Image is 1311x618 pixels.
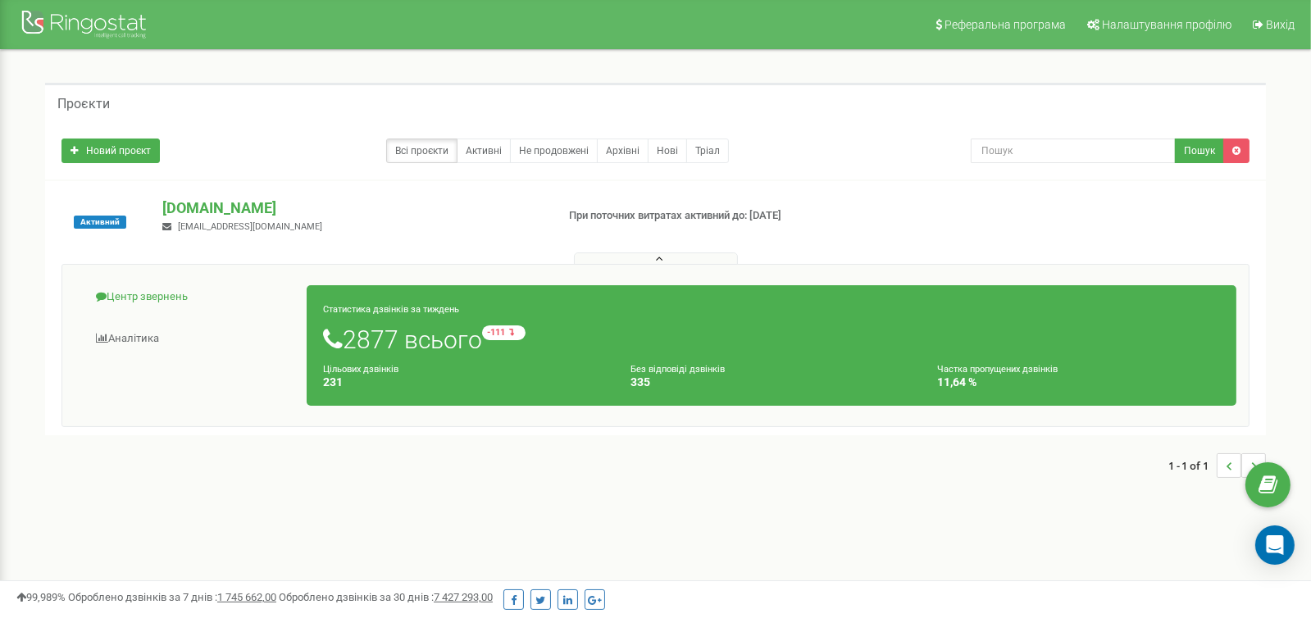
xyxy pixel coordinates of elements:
small: Статистика дзвінків за тиждень [323,304,459,315]
a: Новий проєкт [61,139,160,163]
span: Активний [74,216,126,229]
span: 1 - 1 of 1 [1168,453,1217,478]
span: Реферальна програма [945,18,1066,31]
span: 99,989% [16,591,66,603]
h5: Проєкти [57,97,110,111]
input: Пошук [971,139,1176,163]
small: Частка пропущених дзвінків [937,364,1058,375]
span: Налаштування профілю [1102,18,1231,31]
p: При поточних витратах активний до: [DATE] [569,208,848,224]
div: Open Intercom Messenger [1255,525,1295,565]
h1: 2877 всього [323,325,1220,353]
a: Активні [457,139,511,163]
small: -111 [482,325,526,340]
span: Оброблено дзвінків за 30 днів : [279,591,493,603]
a: Архівні [597,139,649,163]
a: Нові [648,139,687,163]
nav: ... [1168,437,1266,494]
a: Не продовжені [510,139,598,163]
small: Цільових дзвінків [323,364,398,375]
h4: 11,64 % [937,376,1220,389]
a: Аналiтика [75,319,307,359]
a: Центр звернень [75,277,307,317]
button: Пошук [1175,139,1224,163]
a: Всі проєкти [386,139,457,163]
h4: 231 [323,376,606,389]
u: 7 427 293,00 [434,591,493,603]
u: 1 745 662,00 [217,591,276,603]
span: [EMAIL_ADDRESS][DOMAIN_NAME] [178,221,322,232]
h4: 335 [630,376,913,389]
span: Оброблено дзвінків за 7 днів : [68,591,276,603]
a: Тріал [686,139,729,163]
span: Вихід [1266,18,1295,31]
p: [DOMAIN_NAME] [162,198,542,219]
small: Без відповіді дзвінків [630,364,725,375]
